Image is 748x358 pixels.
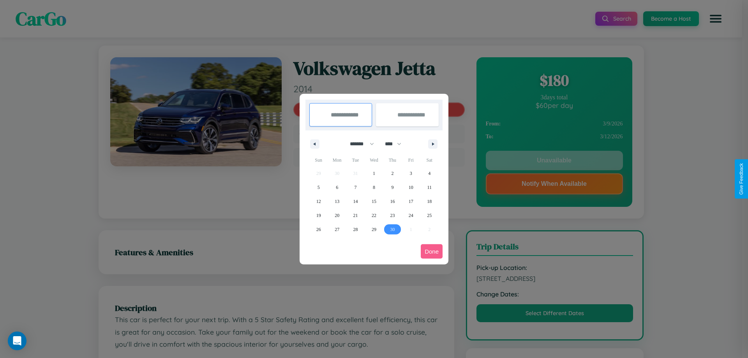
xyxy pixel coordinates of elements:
[420,166,439,180] button: 4
[383,154,402,166] span: Thu
[391,180,393,194] span: 9
[318,180,320,194] span: 5
[309,154,328,166] span: Sun
[383,180,402,194] button: 9
[355,180,357,194] span: 7
[335,222,339,236] span: 27
[420,208,439,222] button: 25
[328,222,346,236] button: 27
[383,166,402,180] button: 2
[383,222,402,236] button: 30
[421,244,443,259] button: Done
[373,166,375,180] span: 1
[420,194,439,208] button: 18
[365,154,383,166] span: Wed
[409,180,413,194] span: 10
[365,194,383,208] button: 15
[420,154,439,166] span: Sat
[420,180,439,194] button: 11
[309,222,328,236] button: 26
[402,194,420,208] button: 17
[402,208,420,222] button: 24
[365,166,383,180] button: 1
[372,208,376,222] span: 22
[346,154,365,166] span: Tue
[335,208,339,222] span: 20
[365,208,383,222] button: 22
[346,194,365,208] button: 14
[410,166,412,180] span: 3
[390,222,395,236] span: 30
[346,208,365,222] button: 21
[328,208,346,222] button: 20
[316,208,321,222] span: 19
[365,222,383,236] button: 29
[8,332,26,350] div: Open Intercom Messenger
[402,180,420,194] button: 10
[427,194,432,208] span: 18
[353,194,358,208] span: 14
[328,154,346,166] span: Mon
[372,222,376,236] span: 29
[383,194,402,208] button: 16
[390,208,395,222] span: 23
[328,180,346,194] button: 6
[316,222,321,236] span: 26
[309,208,328,222] button: 19
[391,166,393,180] span: 2
[365,180,383,194] button: 8
[346,222,365,236] button: 28
[383,208,402,222] button: 23
[739,163,744,195] div: Give Feedback
[402,166,420,180] button: 3
[309,180,328,194] button: 5
[427,208,432,222] span: 25
[353,222,358,236] span: 28
[316,194,321,208] span: 12
[372,194,376,208] span: 15
[353,208,358,222] span: 21
[373,180,375,194] span: 8
[335,194,339,208] span: 13
[402,154,420,166] span: Fri
[428,166,430,180] span: 4
[409,194,413,208] span: 17
[309,194,328,208] button: 12
[390,194,395,208] span: 16
[409,208,413,222] span: 24
[427,180,432,194] span: 11
[346,180,365,194] button: 7
[336,180,338,194] span: 6
[328,194,346,208] button: 13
